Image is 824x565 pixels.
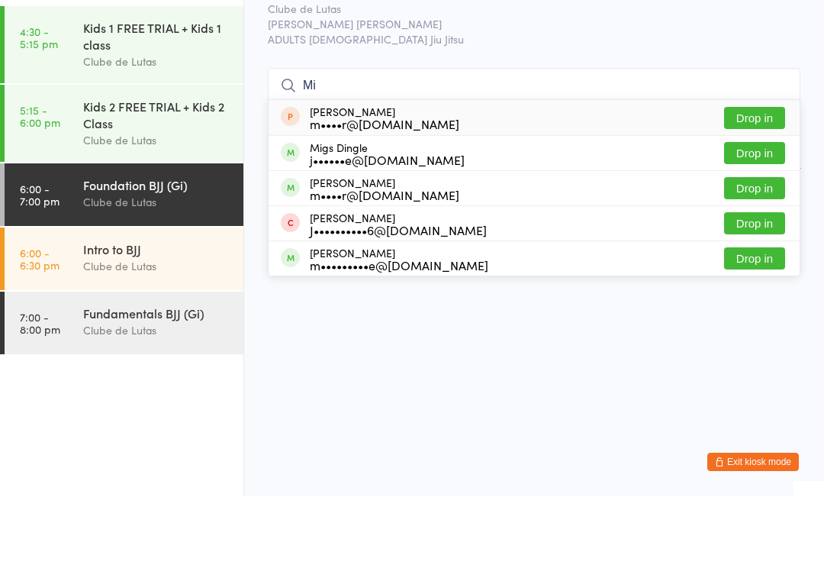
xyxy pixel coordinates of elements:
[83,373,230,390] div: Fundamentals BJJ (Gi)
[83,166,230,200] div: Kids 2 FREE TRIAL + Kids 2 Class
[268,54,777,69] span: [DATE] 6:00pm
[83,88,230,121] div: Kids 1 FREE TRIAL + Kids 1 class
[707,521,799,540] button: Exit kiosk mode
[83,200,230,218] div: Clube de Lutas
[268,137,800,172] input: Search
[268,100,800,115] span: ADULTS [DEMOGRAPHIC_DATA] Jiu Jitsu
[5,360,243,423] a: 7:00 -8:00 pmFundamentals BJJ (Gi)Clube de Lutas
[724,211,785,233] button: Drop in
[83,245,230,262] div: Foundation BJJ (Gi)
[83,326,230,344] div: Clube de Lutas
[310,292,487,305] div: J••••••••••6@[DOMAIN_NAME]
[268,21,800,47] h2: Foundation BJJ (Gi) Check-in
[310,280,487,305] div: [PERSON_NAME]
[20,94,58,118] time: 4:30 - 5:15 pm
[83,390,230,408] div: Clube de Lutas
[5,75,243,152] a: 4:30 -5:15 pmKids 1 FREE TRIAL + Kids 1 classClube de Lutas
[83,262,230,279] div: Clube de Lutas
[724,316,785,338] button: Drop in
[83,121,230,139] div: Clube de Lutas
[110,17,213,42] div: At
[268,69,777,85] span: Clube de Lutas
[20,315,60,340] time: 6:00 - 6:30 pm
[268,85,777,100] span: [PERSON_NAME] [PERSON_NAME]
[20,42,57,59] a: [DATE]
[83,309,230,326] div: Intro to BJJ
[310,222,465,234] div: j••••••e@[DOMAIN_NAME]
[5,296,243,359] a: 6:00 -6:30 pmIntro to BJJClube de Lutas
[310,186,459,199] div: m••••r@[DOMAIN_NAME]
[310,174,459,199] div: [PERSON_NAME]
[110,42,213,59] div: [PERSON_NAME] [PERSON_NAME]
[310,315,488,340] div: [PERSON_NAME]
[310,257,459,270] div: m••••r@[DOMAIN_NAME]
[724,246,785,268] button: Drop in
[310,328,488,340] div: m•••••••••e@[DOMAIN_NAME]
[5,232,243,295] a: 6:00 -7:00 pmFoundation BJJ (Gi)Clube de Lutas
[20,251,60,276] time: 6:00 - 7:00 pm
[310,210,465,234] div: Migs Dingle
[310,245,459,270] div: [PERSON_NAME]
[20,379,60,404] time: 7:00 - 8:00 pm
[20,17,95,42] div: Events for
[5,153,243,231] a: 5:15 -6:00 pmKids 2 FREE TRIAL + Kids 2 ClassClube de Lutas
[724,281,785,303] button: Drop in
[724,176,785,198] button: Drop in
[20,173,60,197] time: 5:15 - 6:00 pm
